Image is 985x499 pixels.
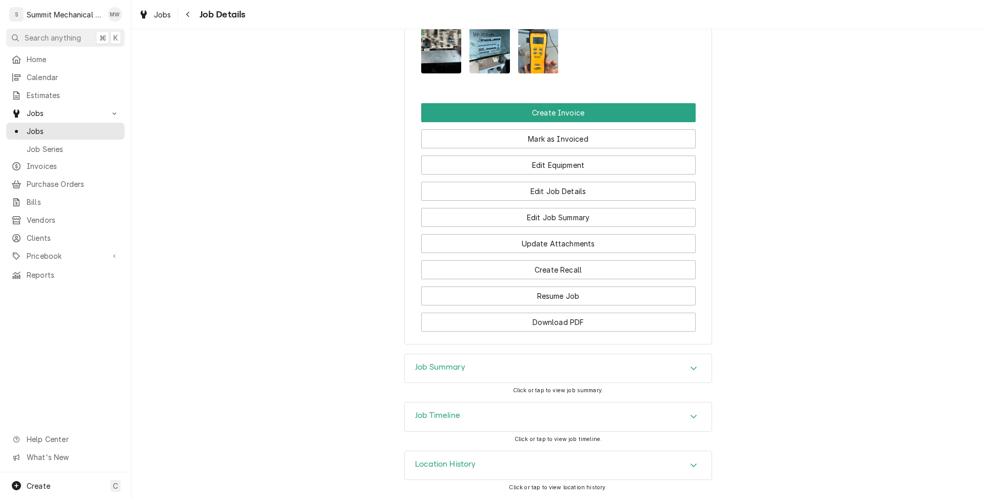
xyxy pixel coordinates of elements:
[27,251,104,261] span: Pricebook
[6,123,125,140] a: Jobs
[421,305,696,332] div: Button Group Row
[421,260,696,279] button: Create Recall
[421,175,696,201] div: Button Group Row
[405,354,712,383] div: Accordion Header
[518,20,559,73] img: wVqSG6LpSJapzGwF0tPB
[405,402,712,431] div: Accordion Header
[421,182,696,201] button: Edit Job Details
[415,411,460,420] h3: Job Timeline
[27,197,120,207] span: Bills
[25,32,81,43] span: Search anything
[6,266,125,283] a: Reports
[513,387,603,394] span: Click or tap to view job summary.
[421,208,696,227] button: Edit Job Summary
[404,354,712,383] div: Job Summary
[108,7,122,22] div: MW
[421,253,696,279] div: Button Group Row
[6,194,125,210] a: Bills
[27,126,120,137] span: Jobs
[27,452,119,463] span: What's New
[404,451,712,481] div: Location History
[6,158,125,175] a: Invoices
[27,233,120,243] span: Clients
[6,29,125,47] button: Search anything⌘K
[415,362,465,372] h3: Job Summary
[6,69,125,86] a: Calendar
[421,103,696,122] button: Create Invoice
[405,402,712,431] button: Accordion Details Expand Trigger
[6,247,125,264] a: Go to Pricebook
[6,87,125,104] a: Estimates
[421,279,696,305] div: Button Group Row
[421,201,696,227] div: Button Group Row
[404,402,712,432] div: Job Timeline
[180,6,196,23] button: Navigate back
[99,32,106,43] span: ⌘
[27,270,120,280] span: Reports
[113,481,118,491] span: C
[154,9,171,20] span: Jobs
[134,6,175,23] a: Jobs
[27,434,119,445] span: Help Center
[421,234,696,253] button: Update Attachments
[509,484,607,491] span: Click or tap to view location history.
[421,148,696,175] div: Button Group Row
[421,129,696,148] button: Mark as Invoiced
[415,459,476,469] h3: Location History
[27,482,50,490] span: Create
[27,161,120,171] span: Invoices
[421,103,696,332] div: Button Group
[421,313,696,332] button: Download PDF
[421,2,696,82] div: Attachments
[27,9,102,20] div: Summit Mechanical Service LLC
[405,354,712,383] button: Accordion Details Expand Trigger
[27,108,104,119] span: Jobs
[421,156,696,175] button: Edit Equipment
[113,32,118,43] span: K
[6,141,125,158] a: Job Series
[6,176,125,193] a: Purchase Orders
[27,215,120,225] span: Vendors
[515,436,602,443] span: Click or tap to view job timeline.
[6,229,125,246] a: Clients
[196,8,246,22] span: Job Details
[421,227,696,253] div: Button Group Row
[6,431,125,448] a: Go to Help Center
[421,286,696,305] button: Resume Job
[405,451,712,480] button: Accordion Details Expand Trigger
[6,105,125,122] a: Go to Jobs
[6,449,125,466] a: Go to What's New
[421,20,462,73] img: mN7BvWVURG1CGYKF93R1
[108,7,122,22] div: Megan Weeks's Avatar
[27,72,120,83] span: Calendar
[27,54,120,65] span: Home
[421,11,696,82] span: Attachments
[9,7,24,22] div: S
[405,451,712,480] div: Accordion Header
[27,144,120,155] span: Job Series
[469,20,510,73] img: 3A72eC6yTRmTye8oZvqZ
[421,103,696,122] div: Button Group Row
[6,212,125,228] a: Vendors
[421,122,696,148] div: Button Group Row
[27,179,120,189] span: Purchase Orders
[6,51,125,68] a: Home
[27,90,120,101] span: Estimates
